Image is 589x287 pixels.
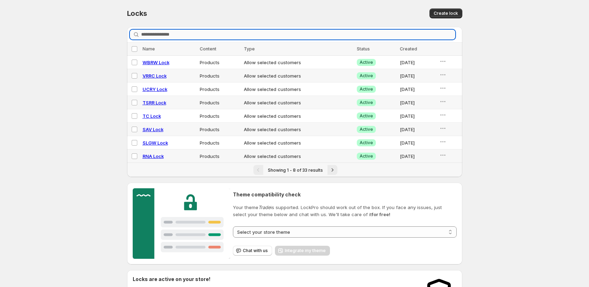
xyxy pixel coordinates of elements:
button: Chat with us [233,246,272,256]
span: Showing 1 - 8 of 33 results [268,167,323,173]
span: Name [143,46,155,51]
a: SAV Lock [143,127,163,132]
td: Products [198,96,242,109]
a: RNA Lock [143,153,164,159]
button: Next [327,165,337,175]
strong: for free! [372,212,390,217]
span: Active [360,73,373,79]
span: Created [400,46,417,51]
td: [DATE] [398,56,437,69]
td: Allow selected customers [242,83,355,96]
td: Products [198,83,242,96]
td: Allow selected customers [242,123,355,136]
a: UCRY Lock [143,86,167,92]
td: Products [198,136,242,149]
span: Active [360,113,373,119]
button: Create lock [429,8,462,18]
td: Allow selected customers [242,56,355,69]
span: Active [360,86,373,92]
td: Allow selected customers [242,96,355,109]
a: TSRR Lock [143,100,166,105]
td: [DATE] [398,109,437,123]
span: Chat with us [243,248,268,254]
td: [DATE] [398,83,437,96]
td: Allow selected customers [242,109,355,123]
td: [DATE] [398,69,437,83]
a: WBRW Lock [143,60,169,65]
span: Active [360,100,373,105]
span: Active [360,153,373,159]
span: Status [357,46,370,51]
img: Customer support [133,188,230,259]
span: Locks [127,9,147,18]
td: Allow selected customers [242,69,355,83]
span: Active [360,127,373,132]
span: Type [244,46,255,51]
td: [DATE] [398,96,437,109]
td: [DATE] [398,136,437,149]
p: Your theme is supported. LockPro should work out of the box. If you face any issues, just select ... [233,204,456,218]
h2: Locks are active on your store! [133,276,318,283]
td: Products [198,56,242,69]
td: Products [198,149,242,163]
td: [DATE] [398,149,437,163]
td: Products [198,123,242,136]
td: [DATE] [398,123,437,136]
span: Active [360,60,373,65]
td: Allow selected customers [242,149,355,163]
span: Content [200,46,216,51]
a: SLGW Lock [143,140,168,146]
a: TC Lock [143,113,161,119]
em: Trade [258,204,271,210]
span: Active [360,140,373,146]
td: Products [198,69,242,83]
h2: Theme compatibility check [233,191,456,198]
span: Create lock [434,11,458,16]
td: Products [198,109,242,123]
nav: Pagination [127,163,462,177]
a: VRRC Lock [143,73,167,79]
td: Allow selected customers [242,136,355,149]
